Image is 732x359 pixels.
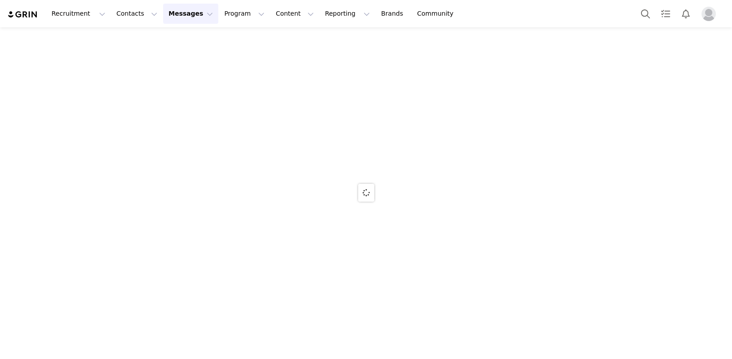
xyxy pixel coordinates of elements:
img: placeholder-profile.jpg [702,7,716,21]
button: Contacts [111,4,163,24]
button: Content [270,4,319,24]
a: Brands [376,4,411,24]
button: Search [636,4,655,24]
a: Community [412,4,463,24]
button: Program [219,4,270,24]
button: Reporting [320,4,375,24]
button: Recruitment [46,4,111,24]
a: Tasks [656,4,676,24]
button: Notifications [676,4,696,24]
button: Messages [163,4,218,24]
button: Profile [696,7,725,21]
img: grin logo [7,10,39,19]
